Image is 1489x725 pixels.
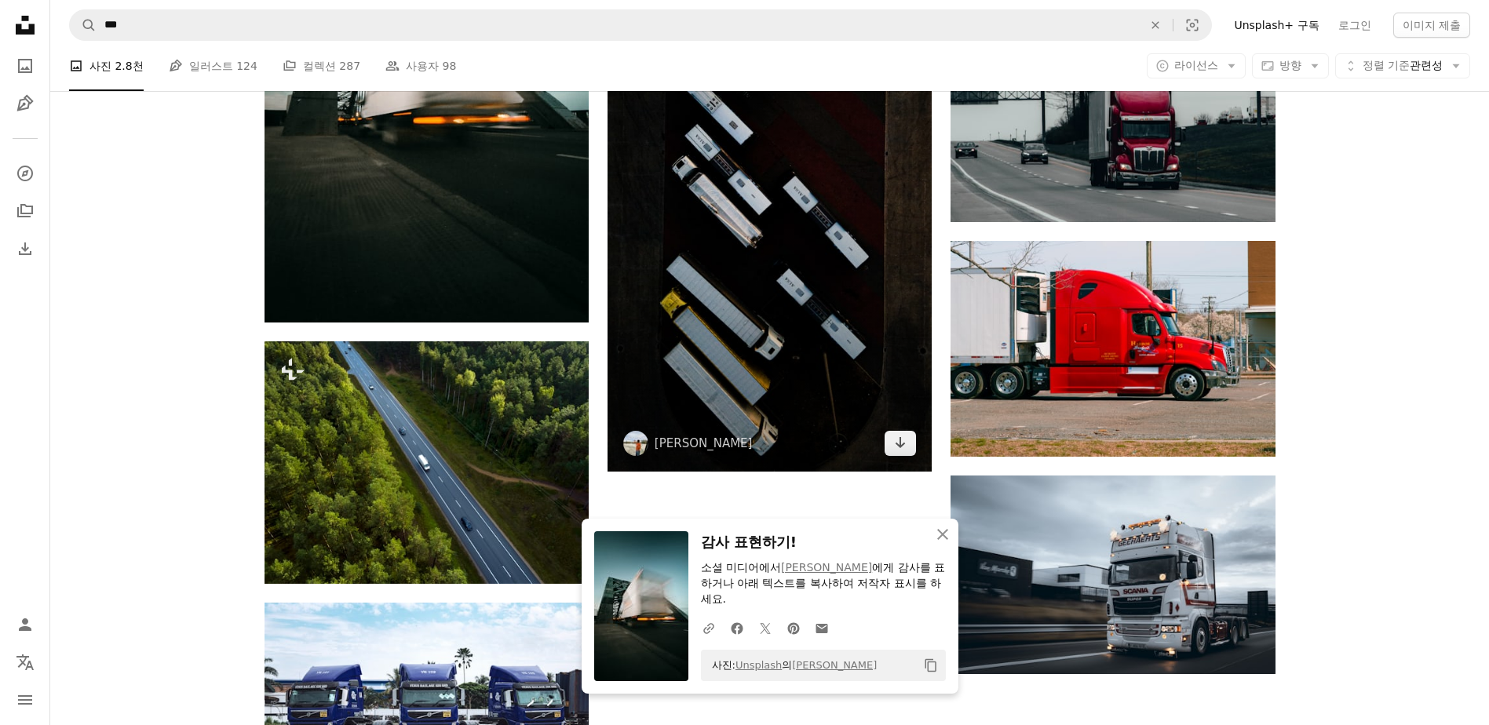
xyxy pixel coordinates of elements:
form: 사이트 전체에서 이미지 찾기 [69,9,1212,41]
a: Unsplash [735,659,782,671]
span: 라이선스 [1174,59,1218,71]
a: Unsplash+ 구독 [1224,13,1328,38]
button: 이미지 제출 [1393,13,1470,38]
a: 사진 [9,50,41,82]
a: 흰색 항목이 많은 검은 색 테이블 [608,180,932,194]
button: Unsplash 검색 [70,10,97,40]
span: 98 [443,57,457,75]
a: 탐색 [9,158,41,189]
button: 삭제 [1138,10,1173,40]
p: 소셜 미디어에서 에게 감사를 표하거나 아래 텍스트를 복사하여 저작자 표시를 하세요. [701,560,946,607]
button: 시각적 검색 [1173,10,1211,40]
button: 라이선스 [1147,53,1246,78]
img: 낮 동안 도로에 빨간색과 흰색 트럭 [951,6,1275,222]
img: 도로 위의 대형 트럭 [951,475,1275,674]
img: 숲 한가운데에 있는 고속도로의 조감도 [265,341,589,584]
a: 컬렉션 287 [283,41,360,91]
button: 정렬 기준관련성 [1335,53,1470,78]
span: 방향 [1279,59,1301,71]
a: 다운로드 [885,431,916,456]
a: 홈 — Unsplash [9,9,41,44]
span: 사진: 의 [704,653,878,678]
button: 메뉴 [9,684,41,716]
a: 숲 한가운데에 있는 고속도로의 조감도 [265,455,589,469]
a: Pinterest에 공유 [779,612,808,643]
a: 파란색 트럭 두 대가 나란히 주차되어 있습니다 [265,687,589,701]
a: 사용자 98 [385,41,456,91]
button: 클립보드에 복사하기 [918,652,944,679]
a: 도로 위의 대형 트럭 [951,567,1275,581]
a: 일러스트 [9,88,41,119]
a: 낮 동안 도로에 빨간색과 흰색 트럭 [951,107,1275,121]
img: 낮 동안 도로에 빨간색과 흰색 트럭 [951,241,1275,456]
a: 일러스트 124 [169,41,257,91]
span: 정렬 기준 [1363,59,1410,71]
a: [PERSON_NAME] [781,561,872,574]
span: 124 [236,57,257,75]
button: 방향 [1252,53,1329,78]
a: 로그인 [1329,13,1381,38]
a: [PERSON_NAME] [792,659,877,671]
button: 언어 [9,647,41,678]
span: 관련성 [1363,58,1443,74]
img: Carlos Del Cura의 프로필로 이동 [623,431,648,456]
h3: 감사 표현하기! [701,531,946,554]
a: 다운로드 내역 [9,233,41,264]
a: [PERSON_NAME] [655,435,753,451]
a: Twitter에 공유 [751,612,779,643]
a: Facebook에 공유 [723,612,751,643]
a: 로그인 / 가입 [9,609,41,640]
a: 이메일로 공유에 공유 [808,612,836,643]
a: 낮 동안 도로에 빨간색과 흰색 트럭 [951,341,1275,355]
span: 287 [339,57,360,75]
a: 컬렉션 [9,195,41,227]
